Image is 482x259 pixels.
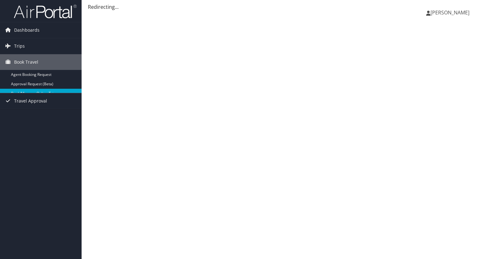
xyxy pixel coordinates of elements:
a: [PERSON_NAME] [426,3,476,22]
span: Trips [14,38,25,54]
span: Travel Approval [14,93,47,109]
div: Redirecting... [88,3,476,11]
span: [PERSON_NAME] [431,9,469,16]
span: Book Travel [14,54,38,70]
span: Dashboards [14,22,40,38]
img: airportal-logo.png [14,4,77,19]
